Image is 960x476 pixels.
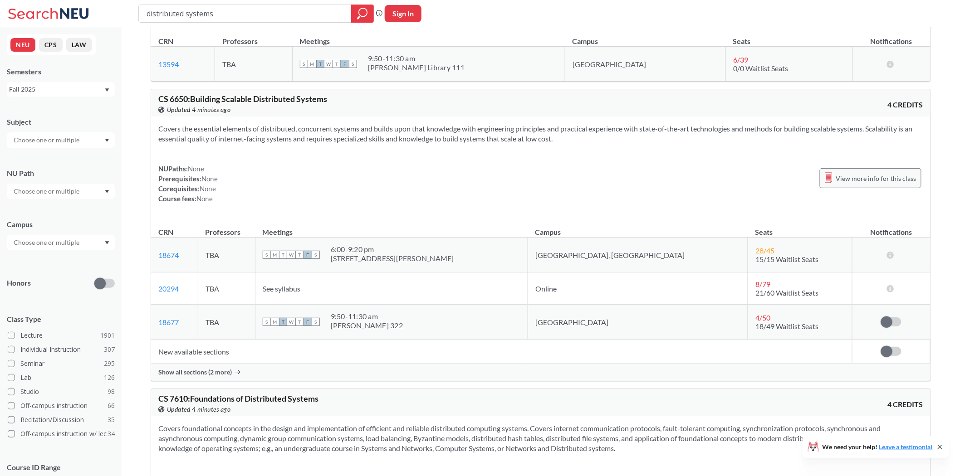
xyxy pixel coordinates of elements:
span: S [263,251,271,259]
span: T [279,251,287,259]
div: Campus [7,219,115,229]
span: CS 6650 : Building Scalable Distributed Systems [158,94,327,104]
input: Choose one or multiple [9,237,85,248]
div: [STREET_ADDRESS][PERSON_NAME] [331,254,454,263]
div: NU Path [7,168,115,178]
span: W [324,60,333,68]
span: Updated 4 minutes ago [167,105,231,115]
span: 34 [108,429,115,439]
th: Meetings [292,27,565,47]
span: 18/49 Waitlist Seats [755,322,818,330]
span: 15/15 Waitlist Seats [755,255,818,263]
span: 0/0 Waitlist Seats [733,64,788,73]
span: F [341,60,349,68]
a: 20294 [158,284,179,293]
button: Sign In [385,5,421,22]
svg: Dropdown arrow [105,88,109,92]
svg: Dropdown arrow [105,139,109,142]
div: NUPaths: Prerequisites: Corequisites: Course fees: [158,164,218,204]
span: 4 CREDITS [888,100,923,110]
span: We need your help! [823,444,933,450]
label: Lecture [8,330,115,341]
span: M [271,251,279,259]
span: See syllabus [263,284,300,293]
span: M [308,60,316,68]
span: S [349,60,357,68]
span: Class Type [7,314,115,324]
a: 13594 [158,60,179,68]
span: None [200,185,216,193]
span: T [316,60,324,68]
span: None [196,194,213,203]
span: 98 [108,387,115,397]
span: Show all sections (2 more) [158,368,232,376]
label: Off-campus instruction w/ lec [8,428,115,440]
th: Notifications [852,218,931,238]
td: [GEOGRAPHIC_DATA] [528,305,748,340]
input: Class, professor, course number, "phrase" [146,6,345,21]
th: Campus [565,27,726,47]
td: TBA [198,238,255,272]
button: LAW [66,38,92,52]
span: S [263,318,271,326]
input: Choose one or multiple [9,186,85,197]
button: NEU [10,38,35,52]
span: Updated 4 minutes ago [167,404,231,414]
label: Lab [8,372,115,384]
td: TBA [198,305,255,340]
span: None [201,175,218,183]
span: 28 / 45 [755,246,774,255]
span: W [287,251,295,259]
th: Professors [198,218,255,238]
span: View more info for this class [836,173,916,184]
label: Studio [8,386,115,398]
div: CRN [158,227,173,237]
span: 4 CREDITS [888,399,923,409]
div: 6:00 - 9:20 pm [331,245,454,254]
div: Semesters [7,67,115,77]
label: Seminar [8,358,115,369]
td: [GEOGRAPHIC_DATA] [565,47,726,82]
input: Choose one or multiple [9,135,85,146]
th: Notifications [852,27,931,47]
div: 9:50 - 11:30 am [368,54,465,63]
div: Dropdown arrow [7,132,115,148]
td: TBA [215,47,293,82]
div: Show all sections (2 more) [151,364,931,381]
span: T [295,318,304,326]
a: 18674 [158,251,179,259]
section: Covers foundational concepts in the design and implementation of efficient and reliable distribut... [158,423,923,453]
label: Off-campus instruction [8,400,115,412]
span: 8 / 79 [755,280,770,288]
p: Course ID Range [7,462,115,473]
div: Subject [7,117,115,127]
span: T [333,60,341,68]
div: Dropdown arrow [7,184,115,199]
span: 307 [104,345,115,355]
div: Dropdown arrow [7,235,115,250]
span: S [300,60,308,68]
th: Professors [215,27,293,47]
button: CPS [39,38,63,52]
th: Meetings [255,218,528,238]
span: 35 [108,415,115,425]
span: 4 / 50 [755,313,770,322]
span: 21/60 Waitlist Seats [755,288,818,297]
span: F [304,318,312,326]
span: S [312,318,320,326]
span: 1901 [100,330,115,340]
svg: Dropdown arrow [105,241,109,245]
svg: magnifying glass [357,7,368,20]
td: New available sections [151,340,852,364]
div: Fall 2025 [9,84,104,94]
td: Online [528,272,748,305]
div: [PERSON_NAME] 322 [331,321,403,330]
span: T [279,318,287,326]
th: Seats [748,218,852,238]
div: CRN [158,36,173,46]
span: T [295,251,304,259]
span: 66 [108,401,115,411]
span: F [304,251,312,259]
span: S [312,251,320,259]
span: W [287,318,295,326]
